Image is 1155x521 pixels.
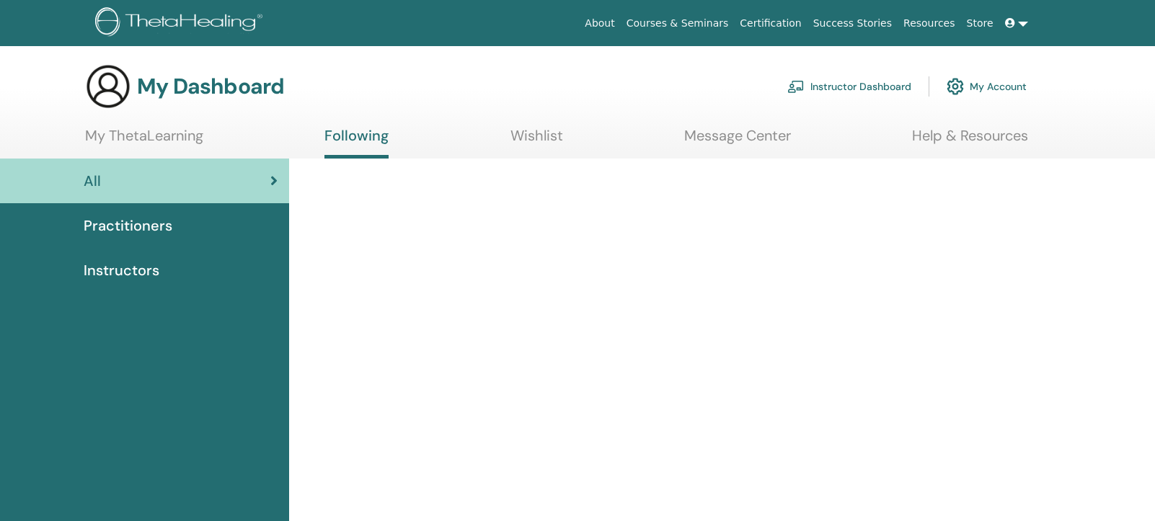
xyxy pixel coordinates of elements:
[84,170,101,192] span: All
[579,10,620,37] a: About
[947,74,964,99] img: cog.svg
[510,127,563,155] a: Wishlist
[807,10,898,37] a: Success Stories
[734,10,807,37] a: Certification
[961,10,999,37] a: Store
[898,10,961,37] a: Resources
[85,63,131,110] img: generic-user-icon.jpg
[684,127,791,155] a: Message Center
[912,127,1028,155] a: Help & Resources
[324,127,389,159] a: Following
[95,7,267,40] img: logo.png
[84,259,159,281] span: Instructors
[787,71,911,102] a: Instructor Dashboard
[84,215,172,236] span: Practitioners
[85,127,203,155] a: My ThetaLearning
[137,74,284,99] h3: My Dashboard
[787,80,805,93] img: chalkboard-teacher.svg
[947,71,1027,102] a: My Account
[621,10,735,37] a: Courses & Seminars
